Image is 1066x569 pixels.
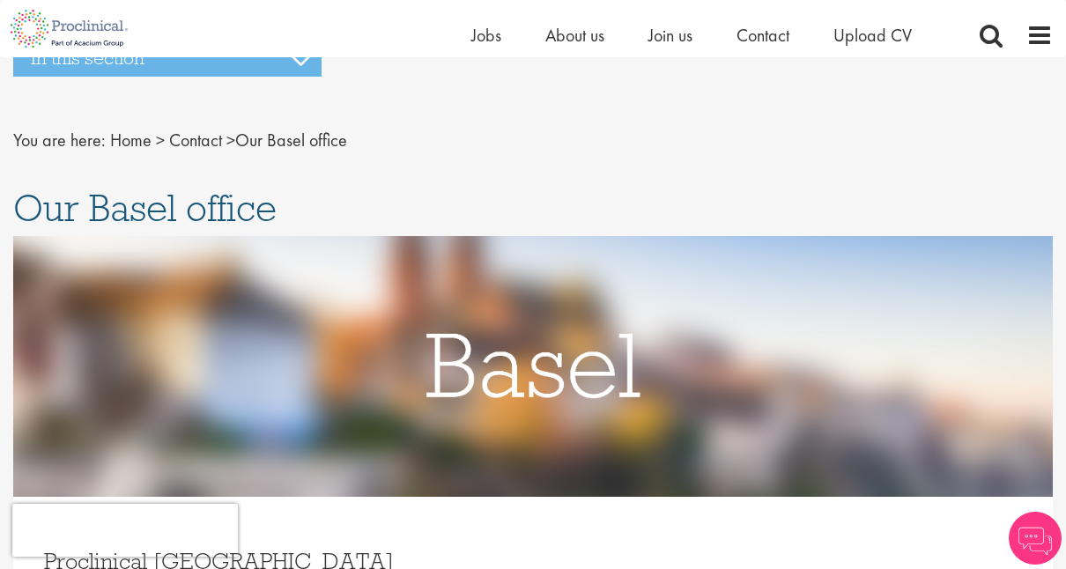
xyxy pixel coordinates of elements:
a: About us [545,24,604,47]
iframe: reCAPTCHA [12,504,238,557]
span: > [156,129,165,151]
span: > [226,129,235,151]
a: breadcrumb link to Contact [169,129,222,151]
span: Our Basel office [110,129,347,151]
a: Contact [737,24,789,47]
span: Our Basel office [13,184,277,232]
a: Jobs [471,24,501,47]
a: Upload CV [833,24,912,47]
a: Join us [648,24,692,47]
img: Chatbot [1009,512,1062,565]
h3: In this section [13,40,322,77]
a: breadcrumb link to Home [110,129,152,151]
span: You are here: [13,129,106,151]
